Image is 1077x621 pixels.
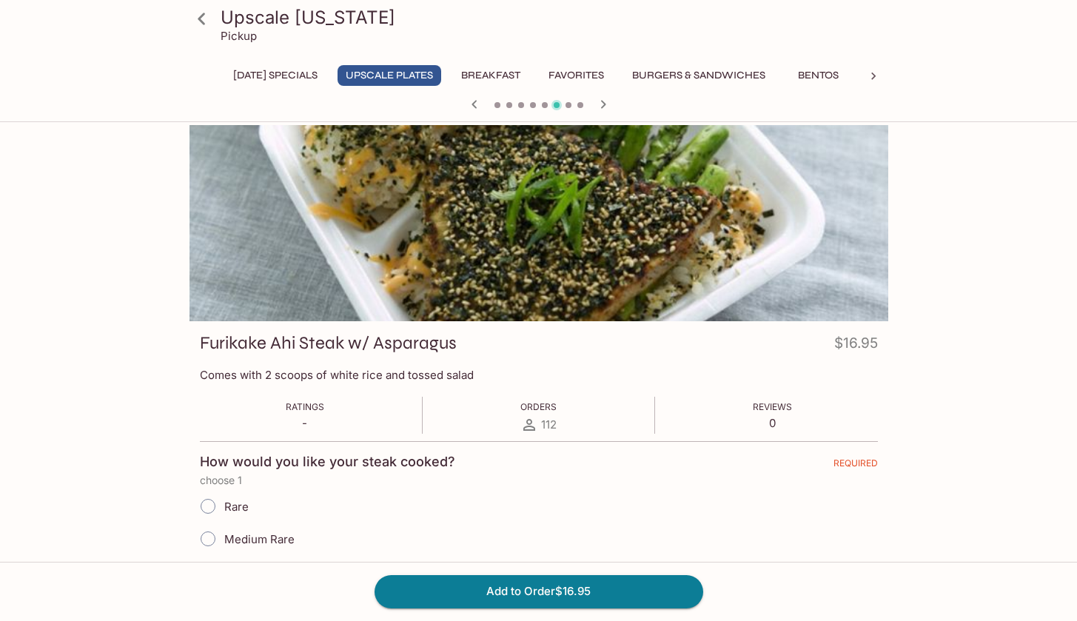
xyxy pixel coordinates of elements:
p: choose 1 [200,474,878,486]
span: Medium Rare [224,532,295,546]
span: Reviews [753,401,792,412]
span: 112 [541,417,557,432]
p: Pickup [221,29,257,43]
button: Breakfast [453,65,529,86]
div: Furikake Ahi Steak w/ Asparagus [189,125,888,321]
span: Orders [520,401,557,412]
button: UPSCALE Plates [338,65,441,86]
h4: How would you like your steak cooked? [200,454,455,470]
button: Favorites [540,65,612,86]
button: [DATE] Specials [225,65,326,86]
h3: Upscale [US_STATE] [221,6,882,29]
h3: Furikake Ahi Steak w/ Asparagus [200,332,457,355]
span: Rare [224,500,249,514]
button: Bentos [785,65,852,86]
p: 0 [753,416,792,430]
span: Ratings [286,401,324,412]
button: Burgers & Sandwiches [624,65,774,86]
button: Add to Order$16.95 [375,575,703,608]
h4: $16.95 [834,332,878,360]
p: - [286,416,324,430]
span: REQUIRED [833,457,878,474]
p: Comes with 2 scoops of white rice and tossed salad [200,368,878,382]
